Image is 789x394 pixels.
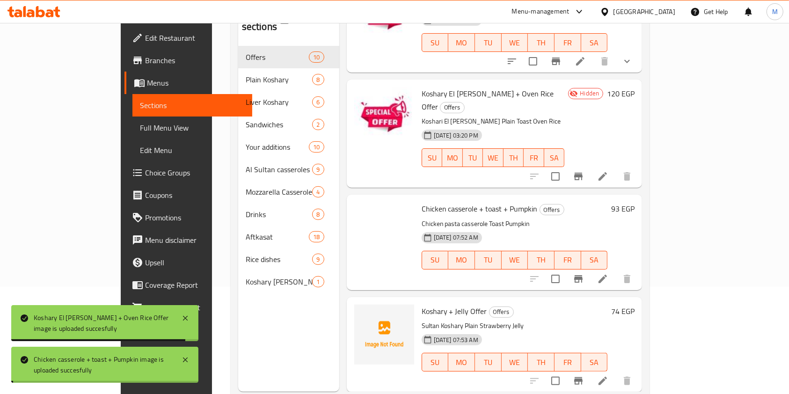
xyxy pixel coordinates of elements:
[593,50,616,73] button: delete
[448,251,475,270] button: MO
[426,356,445,369] span: SU
[512,6,570,17] div: Menu-management
[426,151,438,165] span: SU
[145,212,245,223] span: Promotions
[581,353,608,372] button: SA
[422,116,565,127] p: Koshari El [PERSON_NAME] Plain Toast Oven Rice
[313,210,323,219] span: 8
[140,145,245,156] span: Edit Menu
[502,353,528,372] button: WE
[313,120,323,129] span: 2
[246,164,313,175] div: Al Sultan casseroles
[124,296,253,319] a: Grocery Checklist
[313,165,323,174] span: 9
[313,255,323,264] span: 9
[430,336,482,344] span: [DATE] 07:53 AM
[581,33,608,52] button: SA
[527,151,541,165] span: FR
[246,254,313,265] div: Rice dishes
[313,188,323,197] span: 4
[238,248,339,270] div: Rice dishes9
[772,7,778,17] span: M
[446,151,459,165] span: MO
[507,151,520,165] span: TH
[309,231,324,242] div: items
[238,42,339,297] nav: Menu sections
[585,36,604,50] span: SA
[505,253,525,267] span: WE
[422,33,449,52] button: SU
[585,253,604,267] span: SA
[124,229,253,251] a: Menu disclaimer
[475,33,502,52] button: TU
[309,233,323,241] span: 18
[479,356,498,369] span: TU
[313,75,323,84] span: 8
[581,251,608,270] button: SA
[354,87,414,147] img: Koshary El Malek + Oven Rice Offer
[34,354,172,375] div: Chicken casserole + toast + Pumpkin image is uploaded succesfully
[524,148,544,167] button: FR
[132,117,253,139] a: Full Menu View
[145,55,245,66] span: Branches
[246,119,313,130] span: Sandwiches
[124,72,253,94] a: Menus
[238,136,339,158] div: Your additions10
[124,206,253,229] a: Promotions
[555,353,581,372] button: FR
[489,306,513,317] span: Offers
[502,33,528,52] button: WE
[309,141,324,153] div: items
[467,151,480,165] span: TU
[422,148,442,167] button: SU
[597,171,608,182] a: Edit menu item
[555,251,581,270] button: FR
[576,89,603,98] span: Hidden
[124,274,253,296] a: Coverage Report
[422,304,487,318] span: Koshary + Jelly Offer
[145,167,245,178] span: Choice Groups
[246,209,313,220] span: Drinks
[546,269,565,289] span: Select to update
[479,253,498,267] span: TU
[479,36,498,50] span: TU
[555,33,581,52] button: FR
[614,7,675,17] div: [GEOGRAPHIC_DATA]
[312,276,324,287] div: items
[246,276,313,287] span: Koshary [PERSON_NAME] offers
[312,164,324,175] div: items
[242,6,280,34] h2: Menu sections
[145,302,245,313] span: Grocery Checklist
[246,231,309,242] span: Aftkasat
[238,91,339,113] div: Liver Koshary6
[312,186,324,197] div: items
[124,27,253,49] a: Edit Restaurant
[483,148,504,167] button: WE
[621,56,633,67] svg: Show Choices
[140,122,245,133] span: Full Menu View
[442,148,463,167] button: MO
[546,371,565,391] span: Select to update
[246,51,309,63] span: Offers
[238,226,339,248] div: Aftkasat18
[430,233,482,242] span: [DATE] 07:52 AM
[475,353,502,372] button: TU
[309,53,323,62] span: 10
[616,165,638,188] button: delete
[313,277,323,286] span: 1
[140,100,245,111] span: Sections
[489,306,514,318] div: Offers
[238,113,339,136] div: Sandwiches2
[422,320,608,332] p: Sultan Koshary Plain Strawberry Jelly
[124,49,253,72] a: Branches
[312,209,324,220] div: items
[532,253,551,267] span: TH
[246,186,313,197] span: Mozzarella Casseroles
[246,74,313,85] div: Plain Koshary
[124,184,253,206] a: Coupons
[575,56,586,67] a: Edit menu item
[246,96,313,108] span: Liver Koshary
